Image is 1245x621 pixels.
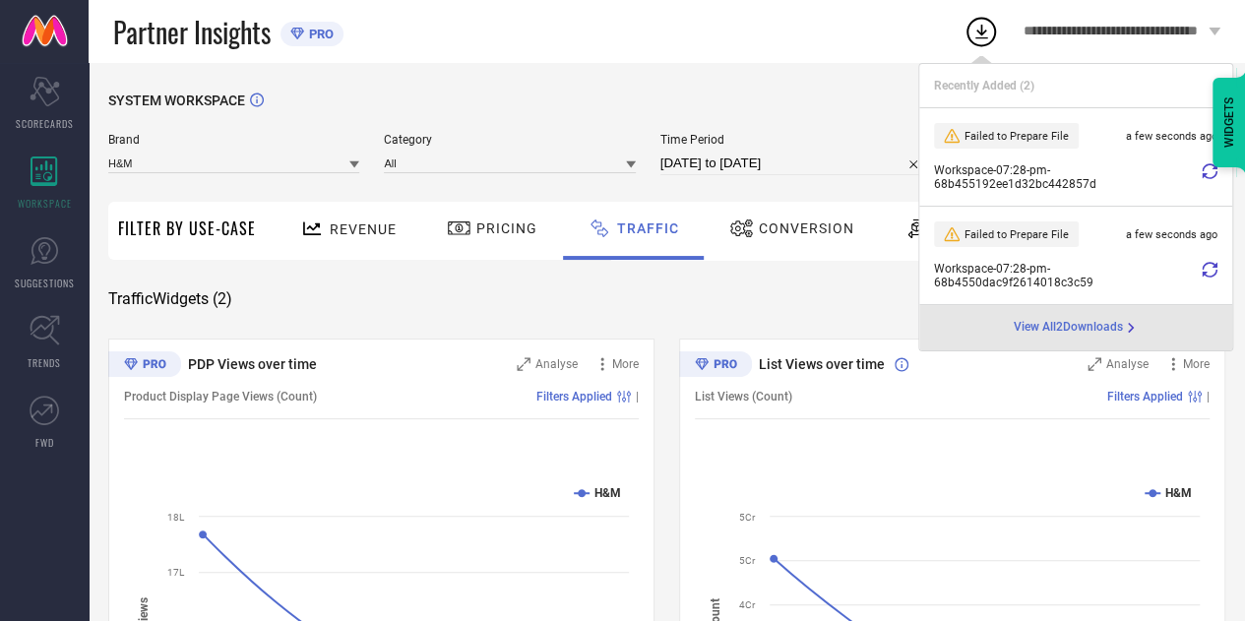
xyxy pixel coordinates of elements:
[384,133,635,147] span: Category
[35,435,54,450] span: FWD
[934,79,1034,93] span: Recently Added ( 2 )
[118,217,256,240] span: Filter By Use-Case
[167,512,185,523] text: 18L
[108,93,245,108] span: SYSTEM WORKSPACE
[304,27,334,41] span: PRO
[108,289,232,309] span: Traffic Widgets ( 2 )
[759,356,885,372] span: List Views over time
[476,220,537,236] span: Pricing
[934,262,1197,289] span: Workspace - 07:28-pm - 68b4550dac9f2614018c3c59
[1106,357,1149,371] span: Analyse
[1126,130,1217,143] span: a few seconds ago
[124,390,317,404] span: Product Display Page Views (Count)
[759,220,854,236] span: Conversion
[113,12,271,52] span: Partner Insights
[739,512,756,523] text: 5Cr
[695,390,792,404] span: List Views (Count)
[1183,357,1210,371] span: More
[934,163,1197,191] span: Workspace - 07:28-pm - 68b455192ee1d32bc442857d
[1126,228,1217,241] span: a few seconds ago
[1014,320,1123,336] span: View All 2 Downloads
[28,355,61,370] span: TRENDS
[1014,320,1139,336] a: View All2Downloads
[108,133,359,147] span: Brand
[636,390,639,404] span: |
[535,357,578,371] span: Analyse
[964,14,999,49] div: Open download list
[1165,486,1192,500] text: H&M
[739,599,756,610] text: 4Cr
[1202,163,1217,191] div: Retry
[167,567,185,578] text: 17L
[660,152,927,175] input: Select time period
[18,196,72,211] span: WORKSPACE
[679,351,752,381] div: Premium
[1107,390,1183,404] span: Filters Applied
[612,357,639,371] span: More
[739,555,756,566] text: 5Cr
[965,130,1069,143] span: Failed to Prepare File
[108,351,181,381] div: Premium
[660,133,927,147] span: Time Period
[1207,390,1210,404] span: |
[1014,320,1139,336] div: Open download page
[16,116,74,131] span: SCORECARDS
[1202,262,1217,289] div: Retry
[965,228,1069,241] span: Failed to Prepare File
[517,357,530,371] svg: Zoom
[188,356,317,372] span: PDP Views over time
[15,276,75,290] span: SUGGESTIONS
[594,486,621,500] text: H&M
[617,220,679,236] span: Traffic
[536,390,612,404] span: Filters Applied
[1088,357,1101,371] svg: Zoom
[330,221,397,237] span: Revenue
